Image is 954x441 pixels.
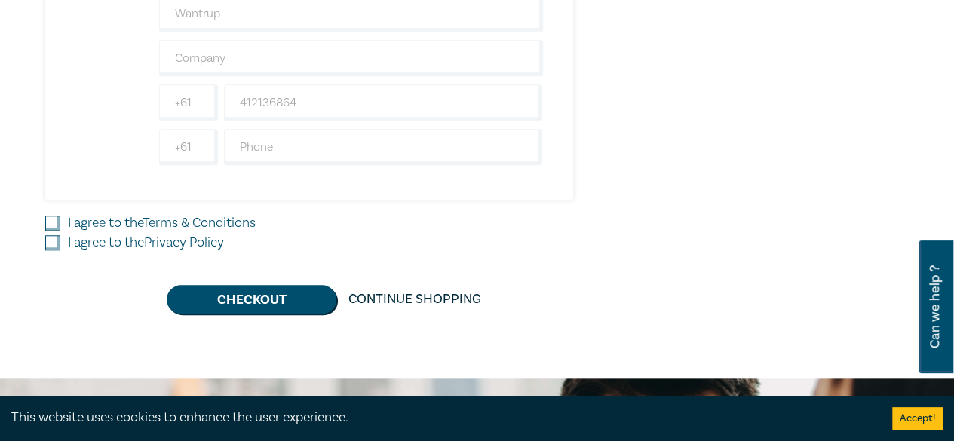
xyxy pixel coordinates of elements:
[224,129,543,165] input: Phone
[144,234,224,251] a: Privacy Policy
[928,250,942,364] span: Can we help ?
[68,233,224,253] label: I agree to the
[143,214,256,231] a: Terms & Conditions
[159,129,218,165] input: +61
[336,285,493,314] a: Continue Shopping
[68,213,256,233] label: I agree to the
[11,408,870,427] div: This website uses cookies to enhance the user experience.
[224,84,543,121] input: Mobile*
[159,84,218,121] input: +61
[892,407,943,430] button: Accept cookies
[159,40,543,76] input: Company
[167,285,336,314] button: Checkout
